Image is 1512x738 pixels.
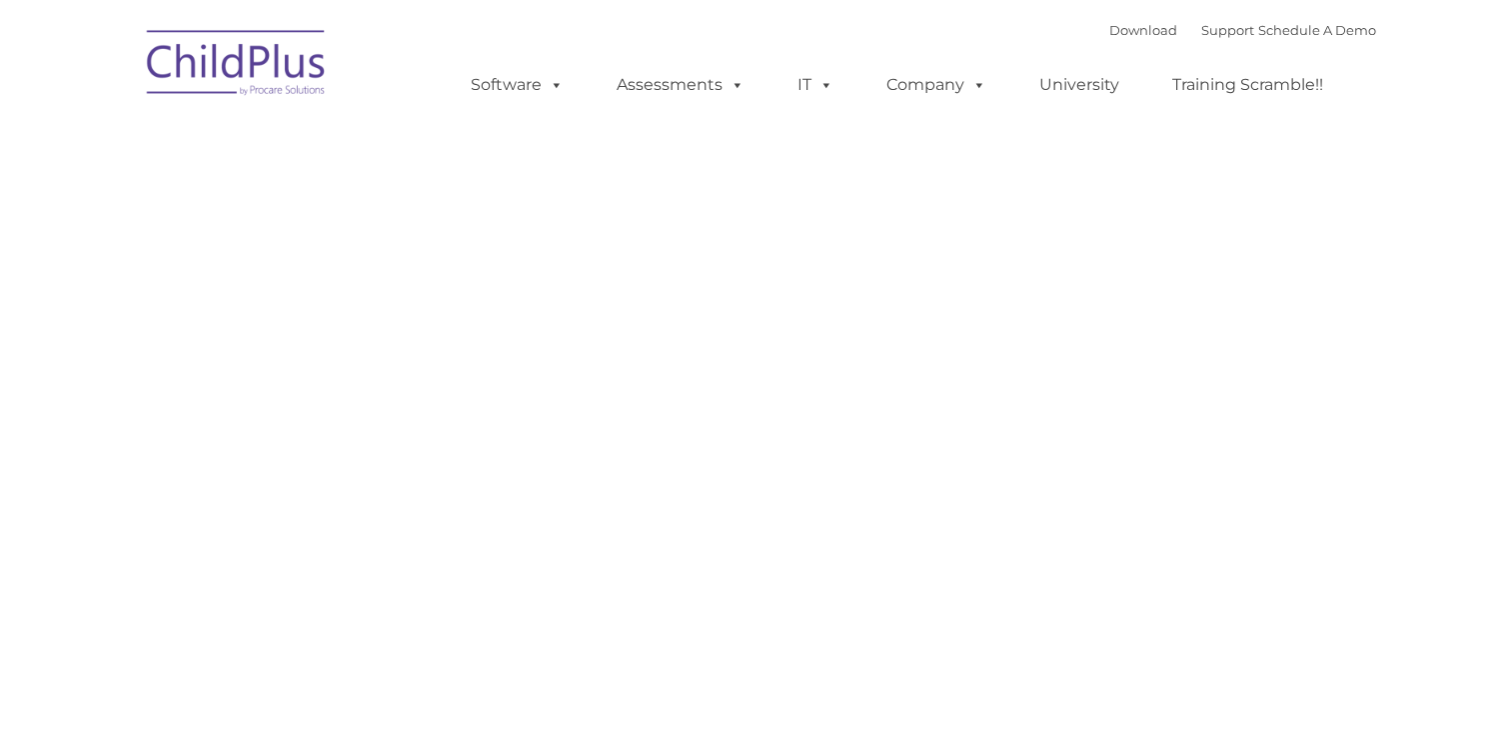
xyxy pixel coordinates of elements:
a: Schedule A Demo [1258,22,1376,38]
a: IT [777,65,853,105]
a: Download [1109,22,1177,38]
img: ChildPlus by Procare Solutions [137,16,337,116]
font: | [1109,22,1376,38]
a: University [1019,65,1139,105]
a: Support [1201,22,1254,38]
a: Training Scramble!! [1152,65,1343,105]
a: Assessments [597,65,764,105]
a: Company [866,65,1006,105]
a: Software [451,65,584,105]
